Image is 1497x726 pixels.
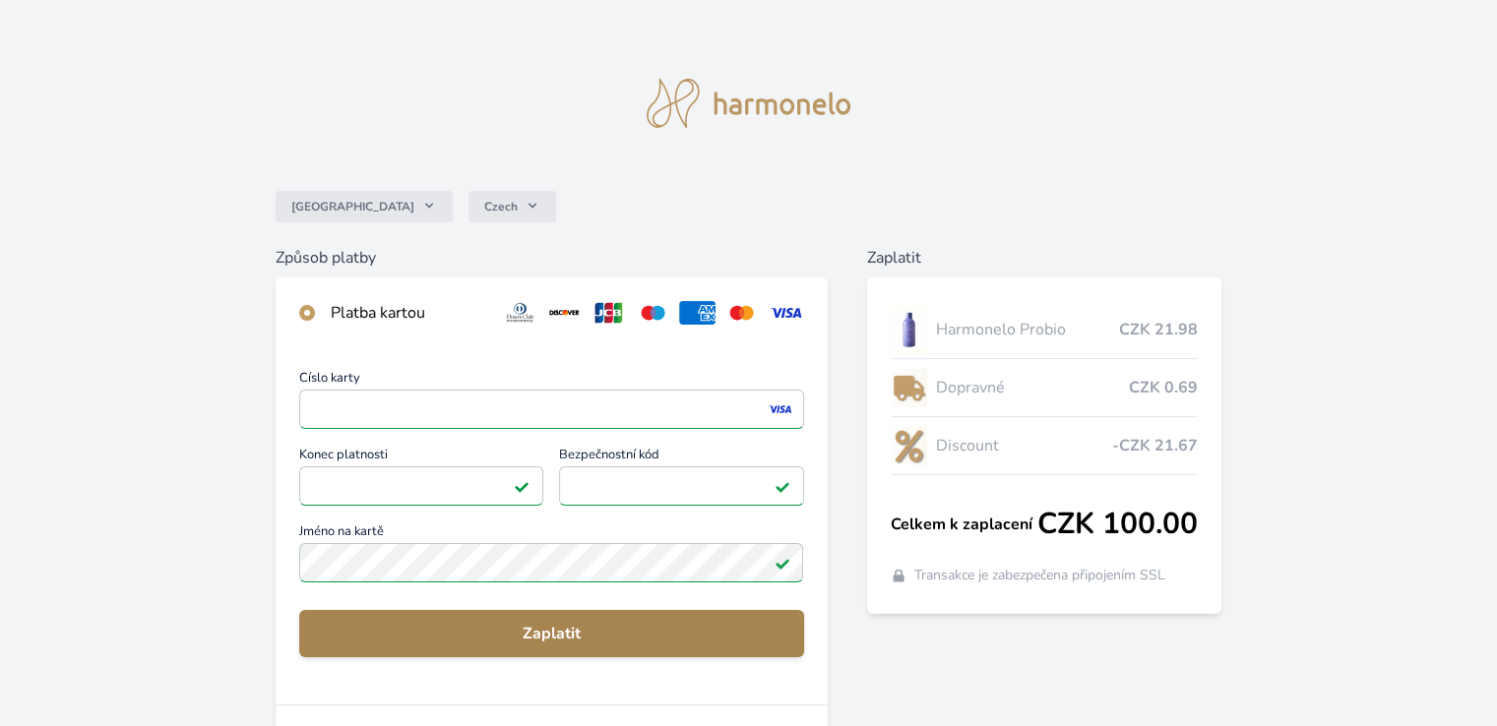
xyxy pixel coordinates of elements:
span: CZK 0.69 [1129,376,1198,399]
iframe: Iframe pro číslo karty [308,395,794,423]
span: Jméno na kartě [299,525,803,543]
img: maestro.svg [635,301,671,325]
div: Platba kartou [331,301,486,325]
img: CLEAN_PROBIO_se_stinem_x-lo.jpg [891,305,928,354]
iframe: Iframe pro datum vypršení platnosti [308,472,534,500]
img: Platné pole [514,478,530,494]
span: CZK 21.98 [1119,318,1198,341]
img: Platné pole [775,555,790,571]
iframe: Iframe pro bezpečnostní kód [568,472,794,500]
span: CZK 100.00 [1037,507,1198,542]
img: discount-lo.png [891,421,928,470]
span: Dopravné [935,376,1128,399]
img: visa.svg [768,301,804,325]
img: mc.svg [723,301,760,325]
h6: Zaplatit [867,246,1221,270]
button: Czech [468,191,556,222]
img: delivery-lo.png [891,363,928,412]
img: jcb.svg [591,301,627,325]
img: discover.svg [546,301,583,325]
img: amex.svg [679,301,716,325]
span: Zaplatit [315,622,787,645]
h6: Způsob platby [276,246,827,270]
span: -CZK 21.67 [1112,434,1198,457]
span: Celkem k zaplacení [891,513,1037,536]
span: Harmonelo Probio [935,318,1118,341]
span: Transakce je zabezpečena připojením SSL [914,566,1165,585]
input: Jméno na kartěPlatné pole [299,543,803,582]
span: Číslo karty [299,372,803,390]
img: diners.svg [502,301,538,325]
button: Zaplatit [299,610,803,657]
span: Czech [484,199,518,214]
span: [GEOGRAPHIC_DATA] [291,199,414,214]
img: Platné pole [775,478,790,494]
span: Discount [935,434,1111,457]
span: Bezpečnostní kód [559,449,803,466]
span: Konec platnosti [299,449,543,466]
button: [GEOGRAPHIC_DATA] [276,191,453,222]
img: logo.svg [647,79,851,128]
img: visa [767,400,793,418]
